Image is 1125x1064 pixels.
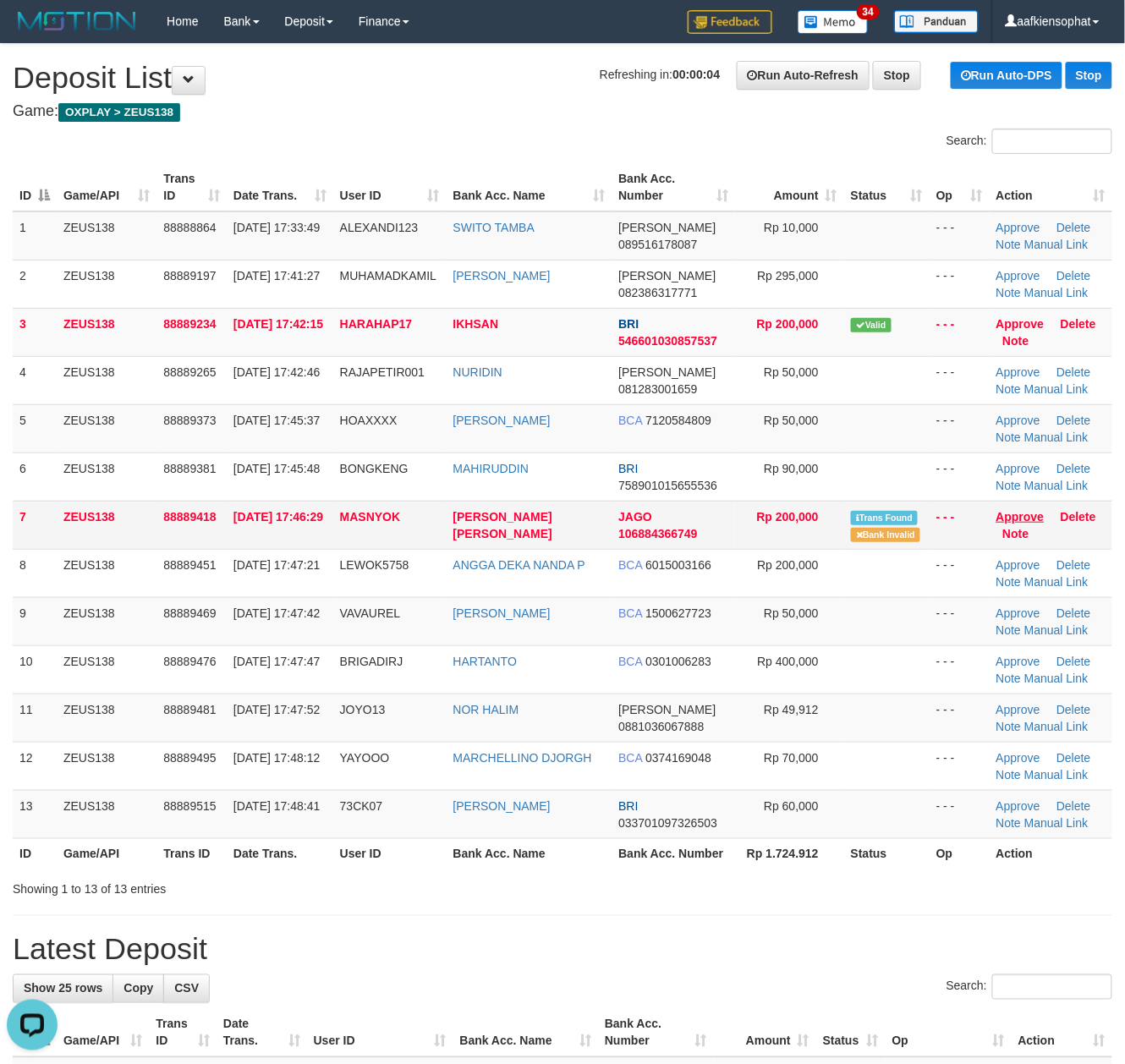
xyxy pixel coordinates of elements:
span: BRI [618,317,639,331]
th: Action [990,838,1112,869]
span: Rp 70,000 [764,751,819,765]
td: ZEUS138 [57,260,156,308]
td: - - - [930,356,990,404]
a: NOR HALIM [453,703,519,716]
span: Copy 1500627723 to clipboard [645,606,711,620]
span: Rp 50,000 [764,606,819,620]
span: [DATE] 17:47:47 [233,655,320,668]
td: ZEUS138 [57,597,156,645]
span: [DATE] 17:48:12 [233,751,320,765]
span: BCA [618,655,642,668]
a: MAHIRUDDIN [453,462,529,475]
a: Run Auto-Refresh [737,61,870,90]
span: BCA [618,414,642,427]
a: Delete [1056,558,1090,572]
td: - - - [930,694,990,742]
span: MUHAMADKAMIL [340,269,436,282]
a: Note [1002,527,1029,540]
span: [DATE] 17:33:49 [233,221,320,234]
h1: Latest Deposit [13,933,1112,967]
th: Game/API [57,838,156,869]
span: LEWOK5758 [340,558,409,572]
td: ZEUS138 [57,452,156,501]
span: BCA [618,751,642,765]
th: Date Trans. [227,838,333,869]
a: Manual Link [1024,286,1089,299]
th: Trans ID: activate to sort column ascending [156,163,227,211]
td: - - - [930,501,990,549]
td: 12 [13,742,57,790]
th: Game/API: activate to sort column ascending [57,163,156,211]
td: - - - [930,645,990,694]
span: Copy 0881036067888 to clipboard [618,720,704,733]
th: User ID [333,838,447,869]
a: Delete [1061,510,1096,524]
a: Note [996,720,1022,733]
td: ZEUS138 [57,549,156,597]
span: Rp 295,000 [757,269,818,282]
a: Note [1002,334,1029,348]
span: Show 25 rows [24,982,102,995]
td: 13 [13,790,57,838]
span: 88889451 [163,558,216,572]
span: [DATE] 17:41:27 [233,269,320,282]
span: Copy 033701097326503 to clipboard [618,816,717,830]
img: Button%20Memo.svg [798,10,869,34]
div: Showing 1 to 13 of 13 entries [13,875,456,898]
td: - - - [930,260,990,308]
span: 34 [857,4,880,19]
th: Bank Acc. Name: activate to sort column ascending [453,1009,599,1057]
a: Note [996,238,1022,251]
th: Bank Acc. Number: activate to sort column ascending [598,1009,713,1057]
a: Delete [1056,365,1090,379]
span: RAJAPETIR001 [340,365,425,379]
a: Note [996,286,1022,299]
a: Note [996,672,1022,685]
a: Approve [996,365,1040,379]
a: Approve [996,703,1040,716]
span: JOYO13 [340,703,386,716]
a: CSV [163,974,210,1003]
th: User ID: activate to sort column ascending [307,1009,453,1057]
a: Delete [1056,221,1090,234]
span: Rp 60,000 [764,799,819,813]
th: Date Trans.: activate to sort column ascending [217,1009,307,1057]
span: Similar transaction found [851,511,919,525]
a: Approve [996,221,1040,234]
input: Search: [992,129,1112,154]
span: Rp 200,000 [757,558,818,572]
th: Status: activate to sort column ascending [844,163,930,211]
a: HARTANTO [453,655,517,668]
a: Delete [1056,606,1090,620]
a: Manual Link [1024,768,1089,782]
span: 88889469 [163,606,216,620]
a: Approve [996,799,1040,813]
span: 88889373 [163,414,216,427]
a: Manual Link [1024,431,1089,444]
td: ZEUS138 [57,645,156,694]
span: [DATE] 17:48:41 [233,799,320,813]
span: 88889495 [163,751,216,765]
span: 88889481 [163,703,216,716]
a: Note [996,575,1022,589]
img: Feedback.jpg [688,10,772,34]
td: - - - [930,308,990,356]
span: Copy 081283001659 to clipboard [618,382,697,396]
td: ZEUS138 [57,308,156,356]
th: Action: activate to sort column ascending [1012,1009,1112,1057]
td: 10 [13,645,57,694]
a: Delete [1056,414,1090,427]
th: Amount: activate to sort column ascending [735,163,844,211]
span: Copy 0301006283 to clipboard [645,655,711,668]
label: Search: [947,974,1112,1000]
span: [PERSON_NAME] [618,221,716,234]
span: Copy 0374169048 to clipboard [645,751,711,765]
a: Stop [873,61,921,90]
a: Note [996,816,1022,830]
a: Delete [1056,462,1090,475]
span: Copy [123,982,153,995]
a: Manual Link [1024,238,1089,251]
th: Trans ID: activate to sort column ascending [149,1009,217,1057]
th: Action: activate to sort column ascending [990,163,1112,211]
span: 88889197 [163,269,216,282]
